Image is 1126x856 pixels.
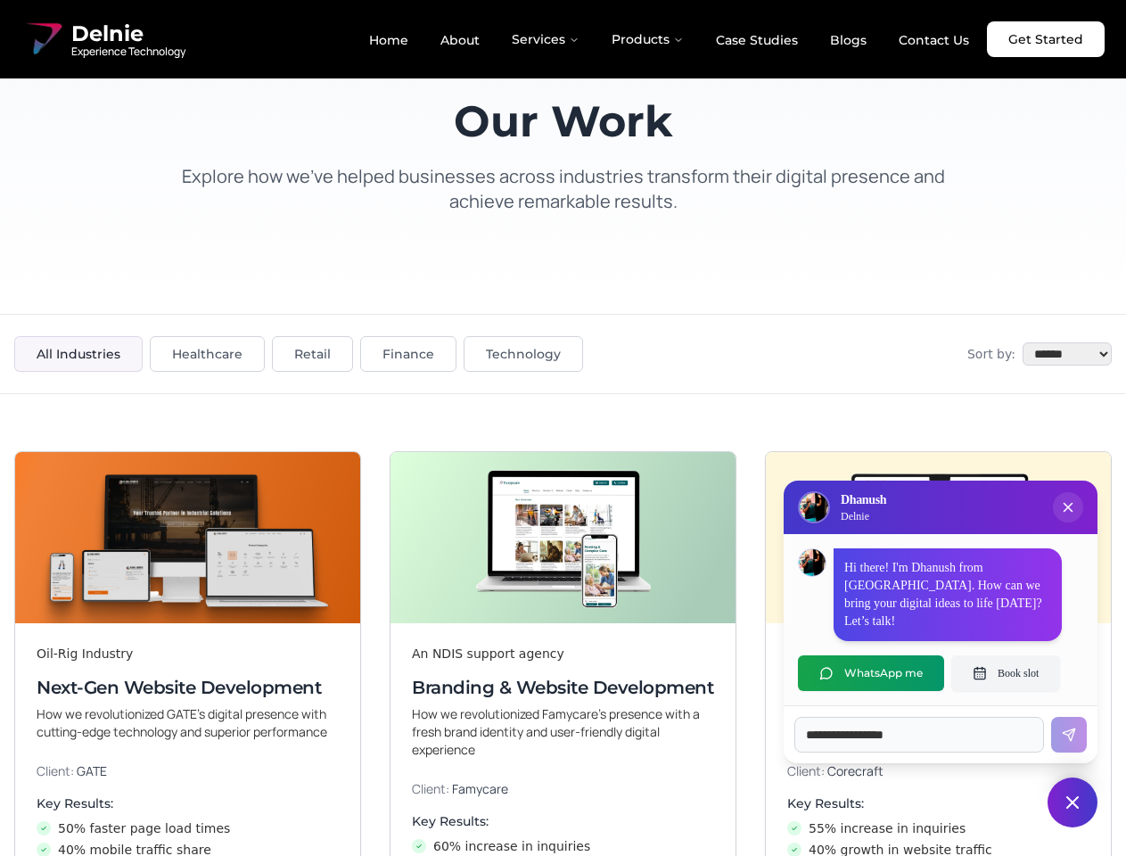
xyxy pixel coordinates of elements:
[21,18,64,61] img: Delnie Logo
[77,762,107,779] span: GATE
[967,345,1015,363] span: Sort by:
[766,452,1111,623] img: Digital & Brand Revamp
[844,559,1051,630] p: Hi there! I'm Dhanush from [GEOGRAPHIC_DATA]. How can we bring your digital ideas to life [DATE]?...
[37,645,339,663] div: Oil-Rig Industry
[355,21,983,57] nav: Main
[702,25,812,55] a: Case Studies
[841,491,886,509] h3: Dhanush
[412,780,714,798] p: Client:
[816,25,881,55] a: Blogs
[412,645,714,663] div: An NDIS support agency
[15,452,360,623] img: Next-Gen Website Development
[951,655,1060,691] button: Book slot
[412,705,714,759] p: How we revolutionized Famycare’s presence with a fresh brand identity and user-friendly digital e...
[987,21,1105,57] a: Get Started
[164,100,963,143] h1: Our Work
[787,819,1089,837] li: 55% increase in inquiries
[71,45,185,59] span: Experience Technology
[884,25,983,55] a: Contact Us
[1048,778,1097,827] button: Close chat
[412,837,714,855] li: 60% increase in inquiries
[464,336,583,372] button: Technology
[841,509,886,523] p: Delnie
[150,336,265,372] button: Healthcare
[37,675,339,700] h3: Next-Gen Website Development
[798,655,944,691] button: WhatsApp me
[800,493,828,522] img: Delnie Logo
[799,549,826,576] img: Dhanush
[412,812,714,830] h4: Key Results:
[37,705,339,741] p: How we revolutionized GATE’s digital presence with cutting-edge technology and superior performance
[1053,492,1083,523] button: Close chat popup
[14,336,143,372] button: All Industries
[497,21,594,57] button: Services
[452,780,508,797] span: Famycare
[597,21,698,57] button: Products
[390,452,736,623] img: Branding & Website Development
[21,18,185,61] a: Delnie Logo Full
[37,762,339,780] p: Client:
[360,336,456,372] button: Finance
[272,336,353,372] button: Retail
[426,25,494,55] a: About
[412,675,714,700] h3: Branding & Website Development
[37,794,339,812] h4: Key Results:
[355,25,423,55] a: Home
[37,819,339,837] li: 50% faster page load times
[164,164,963,214] p: Explore how we've helped businesses across industries transform their digital presence and achiev...
[71,20,185,48] span: Delnie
